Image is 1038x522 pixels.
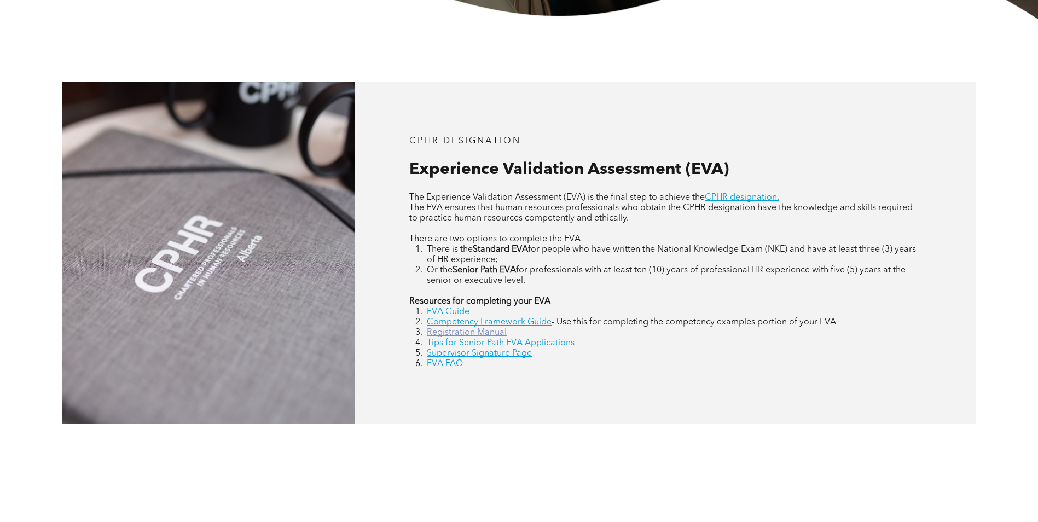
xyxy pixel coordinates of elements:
[427,349,532,358] a: Supervisor Signature Page
[427,245,916,264] span: for people who have written the National Knowledge Exam (NKE) and have at least three (3) years o...
[427,245,473,254] span: There is the
[453,266,516,275] strong: Senior Path EVA
[427,266,453,275] span: Or the
[409,297,550,306] strong: Resources for completing your EVA
[409,137,521,146] span: CPHR DESIGNATION
[427,318,552,327] a: Competency Framework Guide
[427,328,507,337] a: Registration Manual
[427,266,906,285] span: for professionals with at least ten (10) years of professional HR experience with five (5) years ...
[552,318,836,327] span: - Use this for completing the competency examples portion of your EVA
[427,359,463,368] a: EVA FAQ
[409,161,729,178] span: Experience Validation Assessment (EVA)
[473,245,528,254] strong: Standard EVA
[427,339,575,347] a: Tips for Senior Path EVA Applications
[409,193,705,202] span: The Experience Validation Assessment (EVA) is the final step to achieve the
[427,308,469,316] a: EVA Guide
[409,235,581,243] span: There are two options to complete the EVA
[409,204,913,223] span: The EVA ensures that human resources professionals who obtain the CPHR designation have the knowl...
[705,193,779,202] a: CPHR designation.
